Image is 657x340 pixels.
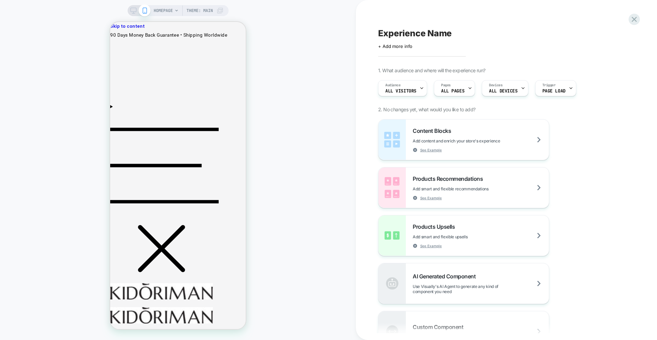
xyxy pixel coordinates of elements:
span: HOMEPAGE [154,5,173,16]
span: Audience [385,83,401,88]
span: 2. No changes yet, what would you like to add? [378,106,475,112]
span: Content Blocks [413,127,454,134]
span: Pages [441,83,451,88]
span: Experience Name [378,28,452,38]
span: Trigger [542,83,556,88]
span: ALL PAGES [441,89,464,93]
span: See Example [420,243,442,248]
span: Page Load [542,89,566,93]
span: Custom Component [413,324,467,330]
span: Devices [489,83,502,88]
span: See Example [420,148,442,152]
span: Use Visually's AI Agent to generate any kind of component you need [413,284,549,294]
span: ALL DEVICES [489,89,517,93]
span: AI Generated Component [413,273,479,280]
span: Products Upsells [413,223,458,230]
span: Products Recommendations [413,175,486,182]
span: All Visitors [385,89,416,93]
span: 1. What audience and where will the experience run? [378,67,485,73]
span: Add smart and flexible recommendations [413,186,523,191]
span: See Example [420,196,442,200]
span: Add content and enrich your store's experience [413,138,534,143]
span: + Add more info [378,43,412,49]
span: Add smart and flexible upsells [413,234,502,239]
span: Theme: MAIN [186,5,213,16]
